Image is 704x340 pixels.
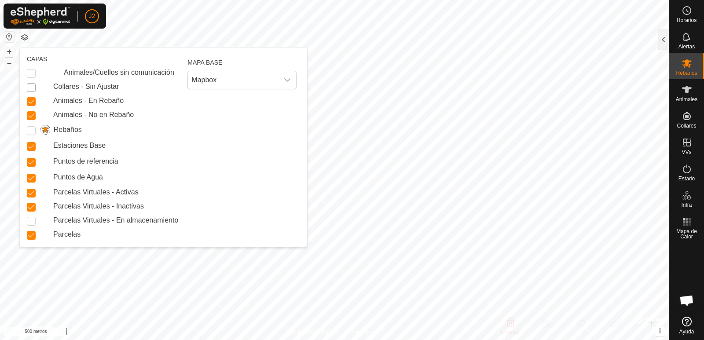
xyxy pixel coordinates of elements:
[677,123,696,129] font: Collares
[659,327,661,335] font: i
[53,157,118,165] font: Puntos de referencia
[53,188,139,196] font: Parcelas Virtuales - Activas
[350,329,380,336] a: Contáctenos
[53,173,103,181] font: Puntos de Agua
[4,32,15,42] button: Restablecer Mapa
[27,55,47,62] font: CAPAS
[7,47,12,56] font: +
[677,17,697,23] font: Horarios
[53,216,178,224] font: Parcelas Virtuales - En almacenamiento
[674,287,700,314] div: Chat abierto
[188,71,279,89] span: Mapbox
[4,58,15,68] button: –
[676,96,697,102] font: Animales
[187,59,222,66] font: MAPA BASE
[53,202,144,210] font: Parcelas Virtuales - Inactivas
[279,71,296,89] div: disparador desplegable
[64,69,174,76] font: Animales/Cuellos sin comunicación
[53,83,119,90] font: Collares - Sin Ajustar
[289,329,340,336] a: Política de Privacidad
[191,76,216,84] font: Mapbox
[678,175,695,182] font: Estado
[676,70,697,76] font: Rebaños
[19,32,30,43] button: Capas del Mapa
[682,149,691,155] font: VVs
[89,12,95,19] font: J2
[4,46,15,57] button: +
[53,97,124,104] font: Animales - En Rebaño
[678,44,695,50] font: Alertas
[676,228,697,240] font: Mapa de Calor
[681,202,692,208] font: Infra
[53,230,81,238] font: Parcelas
[655,326,665,336] button: i
[11,7,70,25] img: Logotipo de Gallagher
[54,126,82,133] font: Rebaños
[679,329,694,335] font: Ayuda
[53,142,106,149] font: Estaciones Base
[7,58,11,67] font: –
[669,313,704,338] a: Ayuda
[53,111,134,118] font: Animales - No en Rebaño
